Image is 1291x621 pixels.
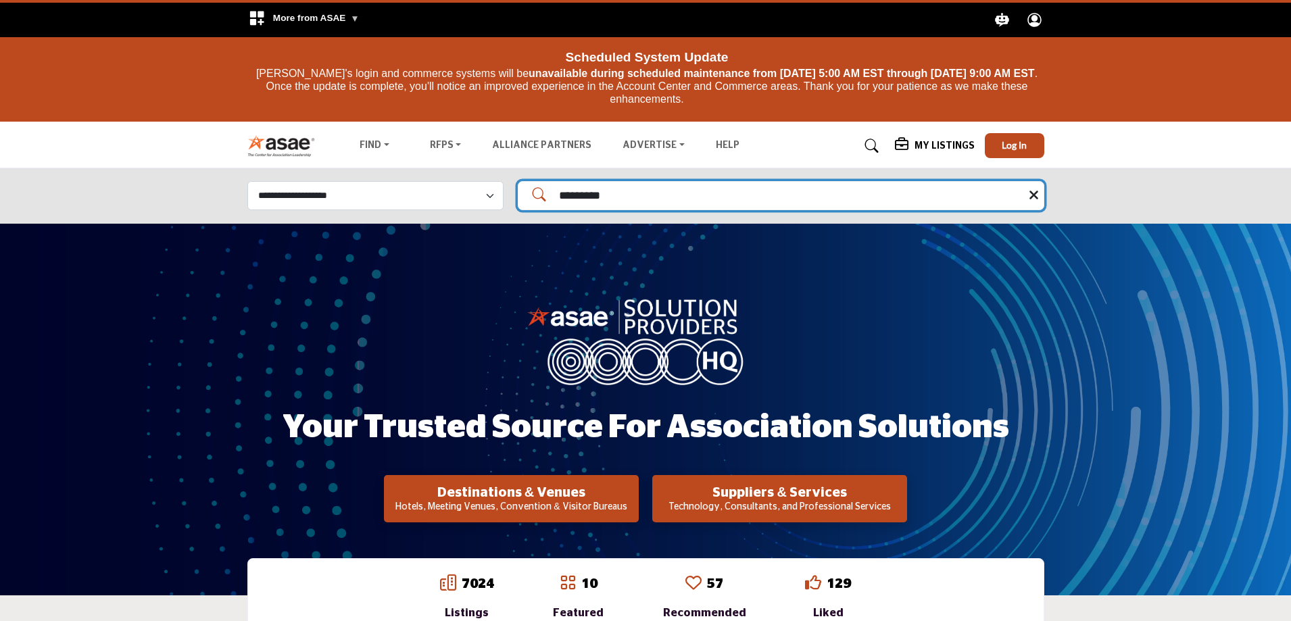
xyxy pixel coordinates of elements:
p: [PERSON_NAME]'s login and commerce systems will be . Once the update is complete, you'll notice a... [251,67,1043,106]
p: Technology, Consultants, and Professional Services [656,501,903,514]
span: More from ASAE [273,13,360,23]
p: Hotels, Meeting Venues, Convention & Visitor Bureaus [388,501,635,514]
a: Help [716,141,739,150]
a: 129 [827,577,851,591]
a: Search [852,135,887,157]
div: Featured [553,605,604,621]
div: Recommended [663,605,746,621]
strong: unavailable during scheduled maintenance from [DATE] 5:00 AM EST through [DATE] 9:00 AM EST [529,68,1035,79]
a: Go to Recommended [685,574,702,593]
div: Liked [805,605,851,621]
a: 57 [707,577,723,591]
h5: My Listings [915,140,975,152]
a: Alliance Partners [492,141,591,150]
img: image [527,296,764,385]
div: My Listings [895,138,975,154]
a: Find [350,136,399,155]
a: Advertise [613,136,694,155]
div: More from ASAE [240,3,368,37]
a: Go to Featured [560,574,576,593]
span: Log In [1002,139,1027,151]
a: 7024 [462,577,494,591]
a: RFPs [420,136,471,155]
img: Site Logo [247,134,322,157]
h2: Suppliers & Services [656,485,903,501]
input: Search Solutions [518,181,1044,210]
button: Destinations & Venues Hotels, Meeting Venues, Convention & Visitor Bureaus [384,475,639,522]
a: 10 [581,577,598,591]
h2: Destinations & Venues [388,485,635,501]
button: Log In [985,133,1044,158]
i: Go to Liked [805,574,821,591]
button: Suppliers & Services Technology, Consultants, and Professional Services [652,475,907,522]
div: Scheduled System Update [251,44,1043,67]
select: Select Listing Type Dropdown [247,181,504,210]
h1: Your Trusted Source for Association Solutions [283,407,1009,449]
div: Listings [440,605,494,621]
